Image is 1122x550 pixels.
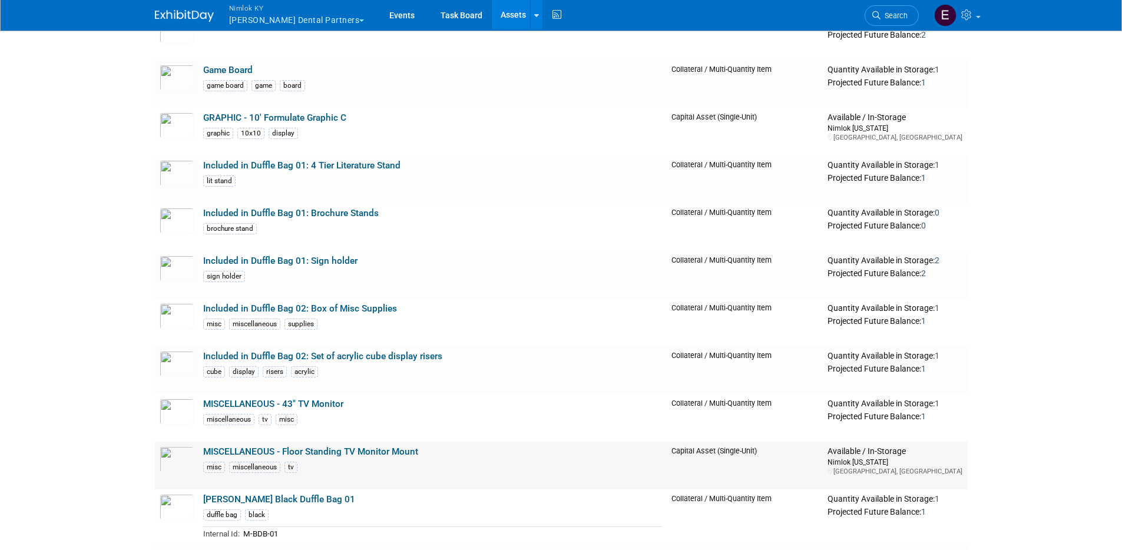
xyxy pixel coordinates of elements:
[828,505,962,518] div: Projected Future Balance:
[203,527,240,541] td: Internal Id:
[229,462,280,473] div: miscellaneous
[828,446,962,457] div: Available / In-Storage
[828,256,962,266] div: Quantity Available in Storage:
[934,4,956,26] img: Elizabeth Griffin
[203,175,236,187] div: lit stand
[865,5,919,26] a: Search
[828,28,962,41] div: Projected Future Balance:
[203,208,379,218] a: Included in Duffle Bag 01: Brochure Stands
[203,462,225,473] div: misc
[280,80,305,91] div: board
[921,30,926,39] span: 2
[828,208,962,218] div: Quantity Available in Storage:
[921,412,926,421] span: 1
[263,366,287,377] div: risers
[667,251,823,299] td: Collateral / Multi-Quantity Item
[921,507,926,516] span: 1
[155,10,214,22] img: ExhibitDay
[203,256,358,266] a: Included in Duffle Bag 01: Sign holder
[229,366,259,377] div: display
[828,160,962,171] div: Quantity Available in Storage:
[921,364,926,373] span: 1
[935,303,939,313] span: 1
[203,446,418,457] a: MISCELLANEOUS - Floor Standing TV Monitor Mount
[921,316,926,326] span: 1
[203,271,245,282] div: sign holder
[667,346,823,394] td: Collateral / Multi-Quantity Item
[828,457,962,467] div: Nimlok [US_STATE]
[203,223,257,234] div: brochure stand
[828,133,962,142] div: [GEOGRAPHIC_DATA], [GEOGRAPHIC_DATA]
[935,399,939,408] span: 1
[269,128,298,139] div: display
[935,494,939,503] span: 1
[203,319,225,330] div: misc
[828,171,962,184] div: Projected Future Balance:
[291,366,318,377] div: acrylic
[921,173,926,183] span: 1
[828,65,962,75] div: Quantity Available in Storage:
[203,65,253,75] a: Game Board
[203,366,225,377] div: cube
[828,362,962,375] div: Projected Future Balance:
[203,160,401,171] a: Included in Duffle Bag 01: 4 Tier Literature Stand
[240,527,662,541] td: M-BDB-01
[229,319,280,330] div: miscellaneous
[203,112,346,123] a: GRAPHIC - 10' Formulate Graphic C
[921,221,926,230] span: 0
[828,399,962,409] div: Quantity Available in Storage:
[667,489,823,545] td: Collateral / Multi-Quantity Item
[251,80,276,91] div: game
[237,128,264,139] div: 10x10
[667,155,823,203] td: Collateral / Multi-Quantity Item
[935,208,939,217] span: 0
[203,399,343,409] a: MISCELLANEOUS - 43" TV Monitor
[828,351,962,362] div: Quantity Available in Storage:
[828,494,962,505] div: Quantity Available in Storage:
[667,60,823,108] td: Collateral / Multi-Quantity Item
[667,299,823,346] td: Collateral / Multi-Quantity Item
[935,256,939,265] span: 2
[828,75,962,88] div: Projected Future Balance:
[828,303,962,314] div: Quantity Available in Storage:
[828,112,962,123] div: Available / In-Storage
[935,351,939,360] span: 1
[667,12,823,60] td: Collateral / Multi-Quantity Item
[203,414,254,425] div: miscellaneous
[203,509,241,521] div: duffle bag
[667,442,823,489] td: Capital Asset (Single-Unit)
[935,65,939,74] span: 1
[203,351,442,362] a: Included in Duffle Bag 02: Set of acrylic cube display risers
[276,414,297,425] div: misc
[667,108,823,155] td: Capital Asset (Single-Unit)
[203,80,247,91] div: game board
[229,2,365,14] span: Nimlok KY
[828,314,962,327] div: Projected Future Balance:
[881,11,908,20] span: Search
[203,303,397,314] a: Included in Duffle Bag 02: Box of Misc Supplies
[921,269,926,278] span: 2
[203,128,233,139] div: graphic
[828,266,962,279] div: Projected Future Balance:
[667,394,823,442] td: Collateral / Multi-Quantity Item
[828,123,962,133] div: Nimlok [US_STATE]
[245,509,269,521] div: black
[667,203,823,251] td: Collateral / Multi-Quantity Item
[284,462,297,473] div: tv
[203,494,355,505] a: [PERSON_NAME] Black Duffle Bag 01
[259,414,272,425] div: tv
[828,467,962,476] div: [GEOGRAPHIC_DATA], [GEOGRAPHIC_DATA]
[828,218,962,231] div: Projected Future Balance:
[935,160,939,170] span: 1
[828,409,962,422] div: Projected Future Balance:
[284,319,317,330] div: supplies
[921,78,926,87] span: 1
